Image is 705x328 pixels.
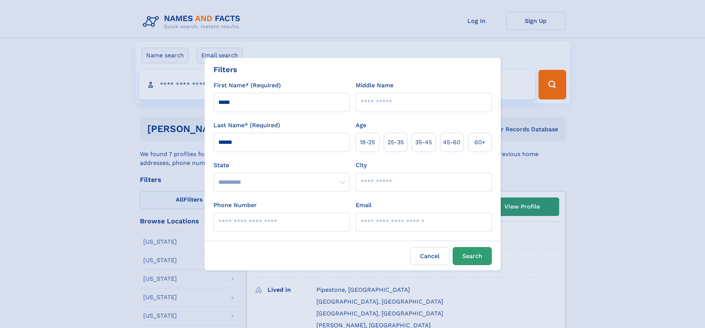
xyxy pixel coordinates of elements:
span: 25‑35 [387,138,404,147]
label: First Name* (Required) [214,81,281,90]
label: Last Name* (Required) [214,121,280,130]
label: Email [356,201,372,210]
div: Filters [214,64,237,75]
span: 18‑25 [360,138,375,147]
label: Cancel [410,247,450,265]
label: Middle Name [356,81,393,90]
span: 35‑45 [415,138,432,147]
label: State [214,161,350,170]
label: City [356,161,367,170]
label: Phone Number [214,201,257,210]
span: 60+ [474,138,486,147]
label: Age [356,121,366,130]
button: Search [453,247,492,265]
span: 45‑60 [443,138,460,147]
